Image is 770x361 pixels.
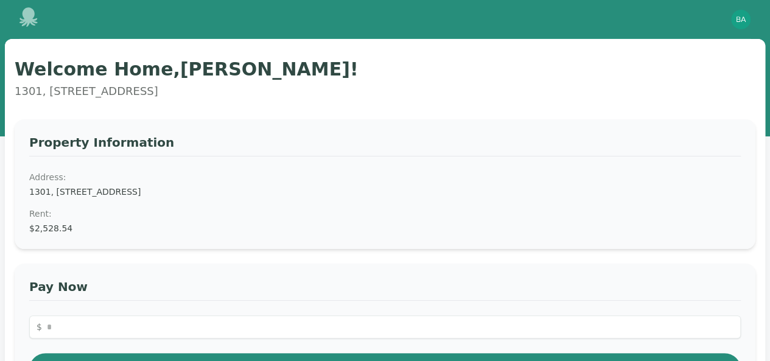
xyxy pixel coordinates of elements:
[15,58,755,80] h1: Welcome Home, [PERSON_NAME] !
[29,134,741,156] h3: Property Information
[29,171,741,183] dt: Address:
[15,83,755,100] p: 1301, [STREET_ADDRESS]
[29,186,741,198] dd: 1301, [STREET_ADDRESS]
[29,278,741,301] h3: Pay Now
[29,222,741,234] dd: $2,528.54
[29,208,741,220] dt: Rent :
